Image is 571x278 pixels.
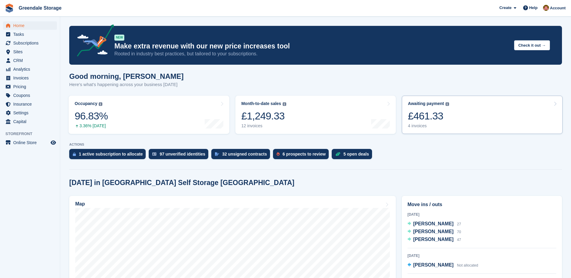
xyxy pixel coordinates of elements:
[413,221,454,226] span: [PERSON_NAME]
[114,42,509,51] p: Make extra revenue with our new price increases tool
[149,149,211,162] a: 97 unverified identities
[215,152,219,156] img: contract_signature_icon-13c848040528278c33f63329250d36e43548de30e8caae1d1a13099fd9432cc5.svg
[3,82,57,91] a: menu
[3,65,57,73] a: menu
[499,5,511,11] span: Create
[13,138,49,147] span: Online Store
[13,21,49,30] span: Home
[13,100,49,108] span: Insurance
[72,24,114,59] img: price-adjustments-announcement-icon-8257ccfd72463d97f412b2fc003d46551f7dbcb40ab6d574587a9cd5c0d94...
[408,212,556,217] div: [DATE]
[75,201,85,207] h2: Map
[3,39,57,47] a: menu
[408,261,478,269] a: [PERSON_NAME] Not allocated
[241,101,281,106] div: Month-to-date sales
[13,30,49,39] span: Tasks
[550,5,566,11] span: Account
[457,238,461,242] span: 47
[445,102,449,106] img: icon-info-grey-7440780725fd019a000dd9b08b2336e03edf1995a4989e88bcd33f0948082b44.svg
[73,152,76,156] img: active_subscription_to_allocate_icon-d502201f5373d7db506a760aba3b589e785aa758c864c3986d89f69b8ff3...
[332,149,375,162] a: 5 open deals
[13,56,49,65] span: CRM
[75,110,108,122] div: 96.83%
[241,110,286,122] div: £1,249.33
[408,101,444,106] div: Awaiting payment
[3,74,57,82] a: menu
[114,51,509,57] p: Rooted in industry best practices, but tailored to your subscriptions.
[160,152,205,156] div: 97 unverified identities
[13,91,49,100] span: Coupons
[79,152,143,156] div: 1 active subscription to allocate
[3,56,57,65] a: menu
[3,117,57,126] a: menu
[211,149,273,162] a: 32 unsigned contracts
[13,109,49,117] span: Settings
[408,228,461,236] a: [PERSON_NAME] 70
[408,123,449,128] div: 4 invoices
[13,39,49,47] span: Subscriptions
[222,152,267,156] div: 32 unsigned contracts
[69,72,184,80] h1: Good morning, [PERSON_NAME]
[5,131,60,137] span: Storefront
[457,222,461,226] span: 27
[69,149,149,162] a: 1 active subscription to allocate
[99,102,102,106] img: icon-info-grey-7440780725fd019a000dd9b08b2336e03edf1995a4989e88bcd33f0948082b44.svg
[402,96,563,134] a: Awaiting payment £461.33 4 invoices
[3,91,57,100] a: menu
[408,201,556,208] h2: Move ins / outs
[69,179,294,187] h2: [DATE] in [GEOGRAPHIC_DATA] Self Storage [GEOGRAPHIC_DATA]
[343,152,369,156] div: 5 open deals
[13,74,49,82] span: Invoices
[3,48,57,56] a: menu
[75,123,108,128] div: 3.36% [DATE]
[283,102,286,106] img: icon-info-grey-7440780725fd019a000dd9b08b2336e03edf1995a4989e88bcd33f0948082b44.svg
[408,253,556,258] div: [DATE]
[408,220,461,228] a: [PERSON_NAME] 27
[3,100,57,108] a: menu
[457,230,461,234] span: 70
[13,65,49,73] span: Analytics
[3,109,57,117] a: menu
[69,143,562,147] p: ACTIONS
[413,237,454,242] span: [PERSON_NAME]
[3,21,57,30] a: menu
[408,110,449,122] div: £461.33
[50,139,57,146] a: Preview store
[3,30,57,39] a: menu
[457,263,478,267] span: Not allocated
[413,262,454,267] span: [PERSON_NAME]
[413,229,454,234] span: [PERSON_NAME]
[277,152,280,156] img: prospect-51fa495bee0391a8d652442698ab0144808aea92771e9ea1ae160a38d050c398.svg
[16,3,64,13] a: Greendale Storage
[13,48,49,56] span: Sites
[69,96,229,134] a: Occupancy 96.83% 3.36% [DATE]
[235,96,396,134] a: Month-to-date sales £1,249.33 12 invoices
[69,81,184,88] p: Here's what's happening across your business [DATE]
[408,236,461,244] a: [PERSON_NAME] 47
[283,152,326,156] div: 6 prospects to review
[152,152,157,156] img: verify_identity-adf6edd0f0f0b5bbfe63781bf79b02c33cf7c696d77639b501bdc392416b5a36.svg
[13,117,49,126] span: Capital
[335,152,340,156] img: deal-1b604bf984904fb50ccaf53a9ad4b4a5d6e5aea283cecdc64d6e3604feb123c2.svg
[241,123,286,128] div: 12 invoices
[543,5,549,11] img: Justin Swingler
[75,101,97,106] div: Occupancy
[3,138,57,147] a: menu
[114,35,124,41] div: NEW
[273,149,332,162] a: 6 prospects to review
[13,82,49,91] span: Pricing
[514,40,550,50] button: Check it out →
[5,4,14,13] img: stora-icon-8386f47178a22dfd0bd8f6a31ec36ba5ce8667c1dd55bd0f319d3a0aa187defe.svg
[529,5,538,11] span: Help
